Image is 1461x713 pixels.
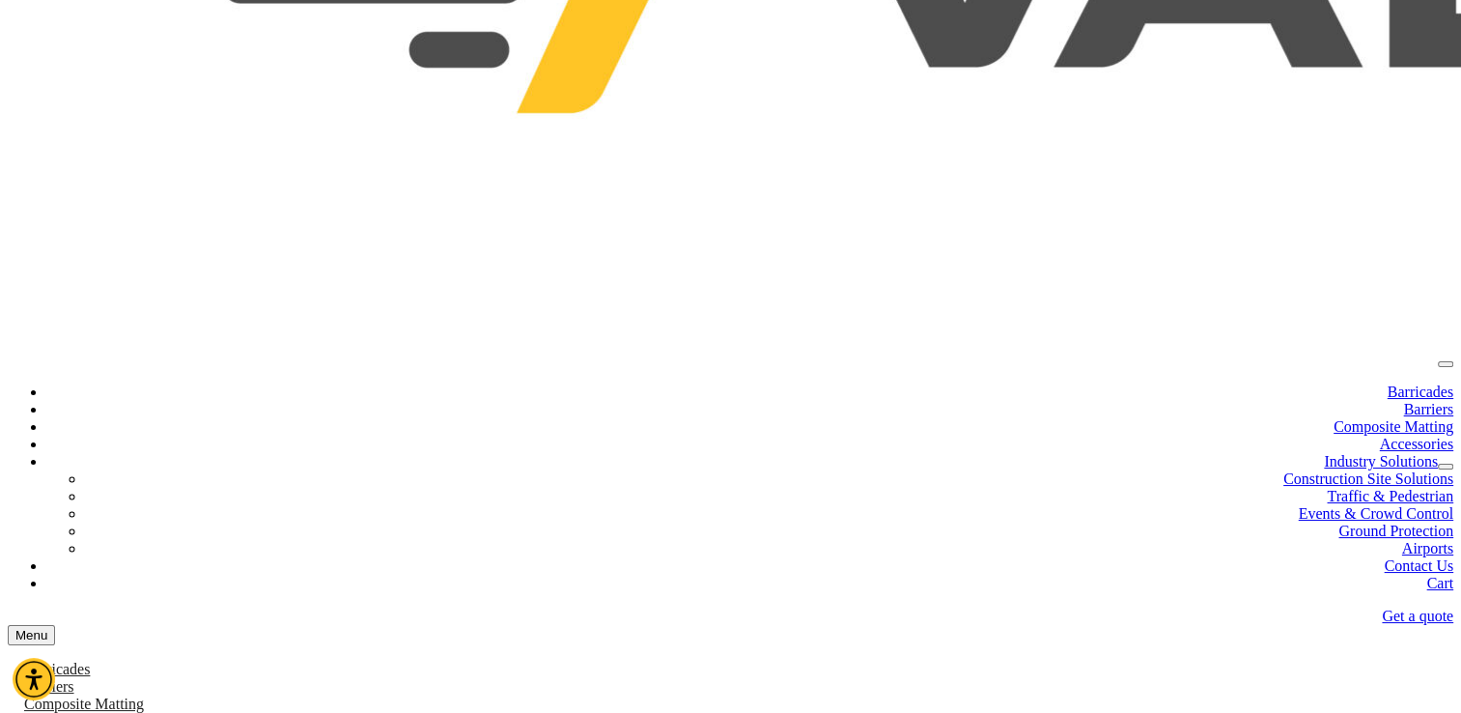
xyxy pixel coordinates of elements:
[1283,471,1453,487] a: Construction Site Solutions
[1299,505,1453,522] a: Events & Crowd Control
[1388,384,1453,400] a: Barricades
[1338,523,1453,539] a: Ground Protection
[1402,540,1453,556] a: Airports
[15,628,47,642] span: Menu
[1426,575,1453,591] a: Cart
[8,696,160,712] a: Composite Matting
[1403,401,1453,417] a: Barriers
[1384,557,1453,574] a: Contact Us
[1327,488,1453,504] a: Traffic & Pedestrian
[1382,608,1453,624] a: Get a quote
[1438,361,1453,367] button: menu toggle
[1324,453,1438,470] a: Industry Solutions
[13,658,55,700] div: Accessibility Menu
[1380,436,1453,452] a: Accessories
[1438,464,1453,470] button: dropdown toggle
[1334,418,1453,435] a: Composite Matting
[8,625,55,645] button: menu toggle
